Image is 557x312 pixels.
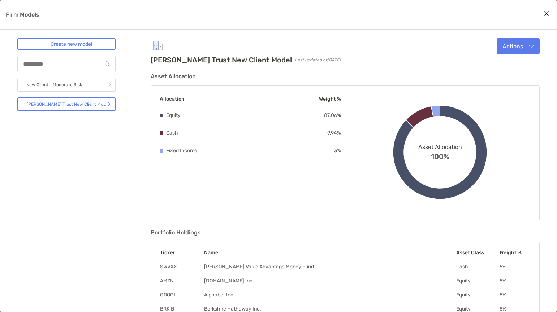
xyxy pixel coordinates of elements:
[497,38,540,54] button: Actions
[26,80,82,89] p: New Client - Moderate Risk
[541,9,552,19] button: Close modal
[6,10,39,19] p: Firm Models
[456,249,500,256] th: Asset Class
[418,144,462,150] span: Asset Allocation
[204,291,455,298] td: Alphabet Inc.
[166,128,178,137] p: Cash
[160,291,204,298] td: GOOGL
[204,277,455,284] td: [DOMAIN_NAME] Inc.
[105,61,110,67] img: input icon
[334,146,341,155] p: 3 %
[499,249,531,256] th: Weight %
[151,56,292,64] h2: [PERSON_NAME] Trust New Client Model
[160,277,204,284] td: AMZN
[499,291,531,298] td: 5 %
[204,263,455,270] td: [PERSON_NAME] Value Advantage Money Fund
[456,277,500,284] td: Equity
[160,249,204,256] th: Ticker
[151,38,165,53] img: Company Logo
[295,57,341,62] span: Last updated at [DATE]
[204,249,455,256] th: Name
[431,150,449,161] span: 100%
[160,263,204,270] td: SWVXX
[151,229,540,236] h3: Portfolio Holdings
[17,78,116,92] a: New Client - Moderate Risk
[166,111,181,120] p: Equity
[499,277,531,284] td: 5 %
[166,146,197,155] p: Fixed Income
[160,95,185,104] p: Allocation
[324,111,341,120] p: 87.06 %
[327,128,341,137] p: 9.94 %
[499,263,531,270] td: 5 %
[17,38,116,50] a: Create new model
[27,100,108,109] p: [PERSON_NAME] Trust New Client Model
[319,95,341,104] p: Weight %
[456,263,500,270] td: Cash
[151,73,540,80] h3: Asset Allocation
[17,97,116,111] a: [PERSON_NAME] Trust New Client Model
[456,291,500,298] td: Equity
